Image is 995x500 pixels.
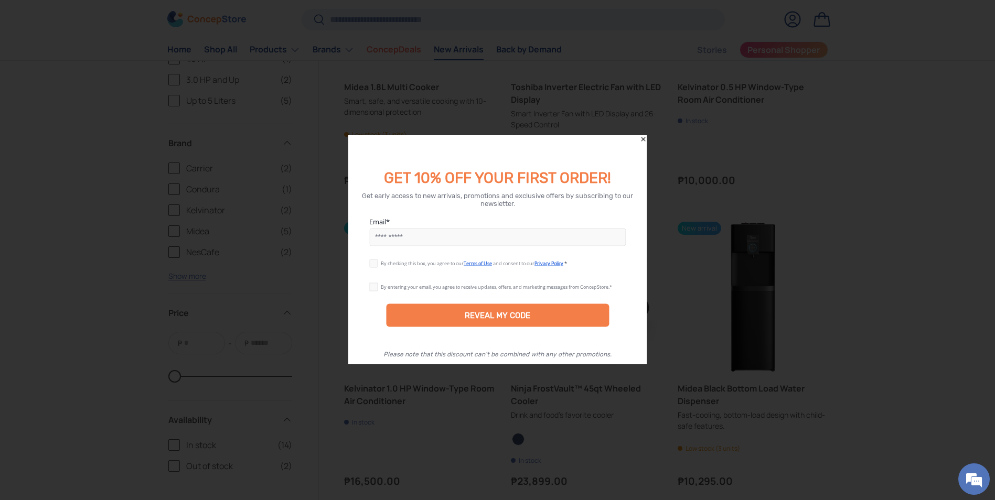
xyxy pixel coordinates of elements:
a: Privacy Policy [534,260,563,267]
div: Minimize live chat window [172,5,197,30]
a: Terms of Use [464,260,492,267]
span: We're online! [61,132,145,238]
span: By checking this box, you agree to our [381,260,464,267]
span: GET 10% OFF YOUR FIRST ORDER! [384,169,611,187]
div: Please note that this discount can’t be combined with any other promotions. [383,351,612,358]
div: REVEAL MY CODE [386,304,609,327]
span: and consent to our [493,260,534,267]
div: REVEAL MY CODE [465,311,530,320]
textarea: Type your message and hit 'Enter' [5,286,200,323]
div: By entering your email, you agree to receive updates, offers, and marketing messages from ConcepS... [381,284,612,290]
div: Get early access to new arrivals, promotions and exclusive offers by subscribing to our newsletter. [361,192,634,208]
div: Close [639,136,647,143]
div: Chat with us now [55,59,176,72]
label: Email [369,217,626,226]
